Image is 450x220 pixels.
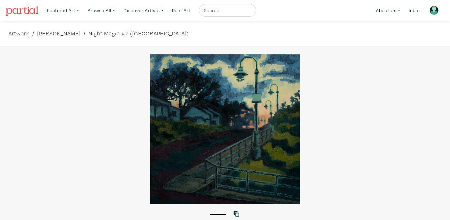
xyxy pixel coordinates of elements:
a: Discover Artists [121,4,166,17]
a: Rent Art [169,4,193,17]
a: Featured Art [44,4,82,17]
img: avatar.png [429,6,439,15]
a: Inbox [406,4,424,17]
span: / [32,29,34,37]
a: Night Magic #7 ([GEOGRAPHIC_DATA]) [88,29,189,37]
button: 1 of 1 [210,214,226,215]
a: Artwork [8,29,29,37]
a: Browse All [85,4,118,17]
span: / [83,29,86,37]
a: About Us [373,4,403,17]
a: [PERSON_NAME] [37,29,81,37]
input: Search [203,7,250,14]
